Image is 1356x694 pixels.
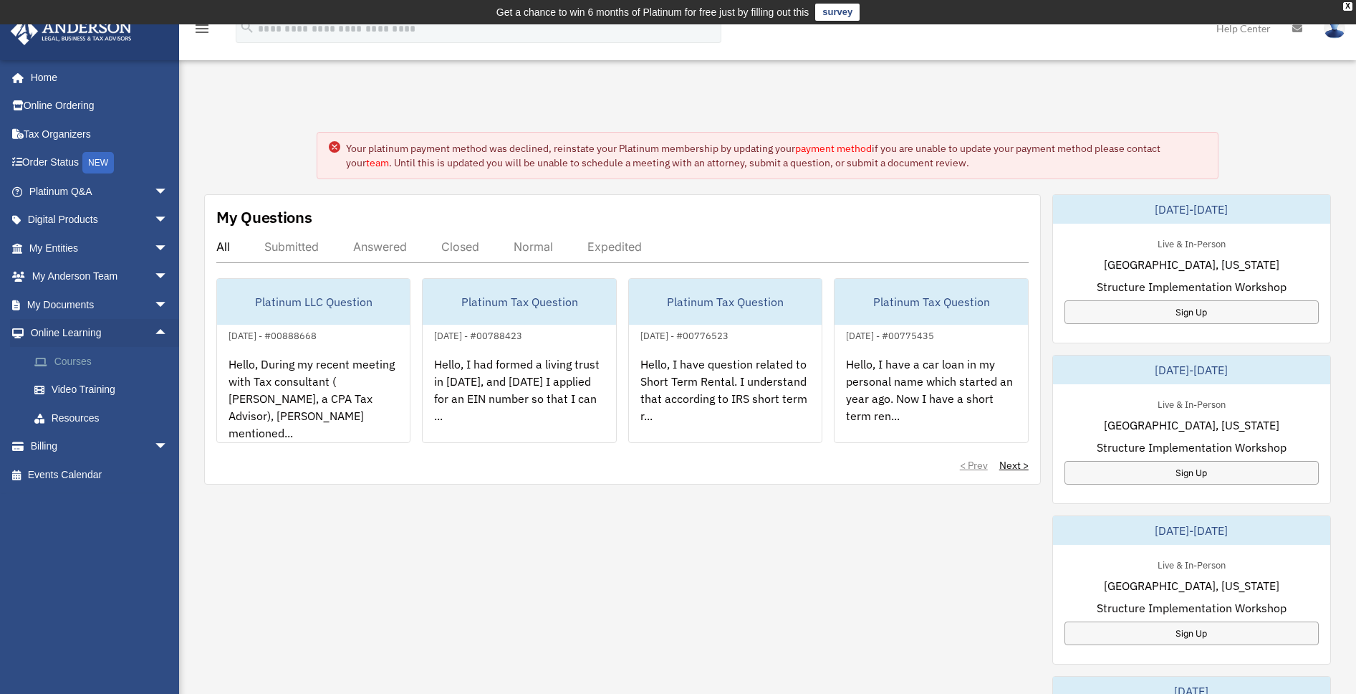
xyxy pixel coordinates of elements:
a: Tax Organizers [10,120,190,148]
div: Hello, During my recent meeting with Tax consultant ( [PERSON_NAME], a CPA Tax Advisor), [PERSON_... [217,344,410,456]
i: menu [193,20,211,37]
a: Online Learningarrow_drop_up [10,319,190,348]
div: Platinum LLC Question [217,279,410,325]
div: [DATE]-[DATE] [1053,195,1330,224]
div: Normal [514,239,553,254]
a: Digital Productsarrow_drop_down [10,206,190,234]
a: Next > [999,458,1029,472]
span: [GEOGRAPHIC_DATA], [US_STATE] [1104,577,1279,594]
div: Hello, I have question related to Short Term Rental. I understand that according to IRS short ter... [629,344,822,456]
a: Sign Up [1064,300,1319,324]
span: arrow_drop_down [154,177,183,206]
span: arrow_drop_down [154,290,183,320]
a: team [366,156,389,169]
a: Courses [20,347,190,376]
span: Structure Implementation Workshop [1097,439,1287,456]
a: Platinum Tax Question[DATE] - #00775435Hello, I have a car loan in my personal name which started... [834,278,1028,443]
a: menu [193,25,211,37]
div: Live & In-Person [1146,396,1237,411]
span: arrow_drop_down [154,432,183,462]
div: Closed [441,239,479,254]
a: Home [10,63,183,92]
span: Structure Implementation Workshop [1097,278,1287,295]
div: Platinum Tax Question [423,279,615,325]
div: [DATE] - #00788423 [423,327,534,342]
span: arrow_drop_down [154,262,183,292]
div: All [216,239,230,254]
a: payment method [795,142,872,155]
div: [DATE]-[DATE] [1053,356,1330,384]
div: Get a chance to win 6 months of Platinum for free just by filling out this [496,4,809,21]
span: arrow_drop_up [154,319,183,348]
span: arrow_drop_down [154,206,183,235]
a: My Documentsarrow_drop_down [10,290,190,319]
img: User Pic [1324,18,1345,39]
a: Events Calendar [10,460,190,489]
div: Live & In-Person [1146,235,1237,250]
div: Hello, I had formed a living trust in [DATE], and [DATE] I applied for an EIN number so that I ca... [423,344,615,456]
img: Anderson Advisors Platinum Portal [6,17,136,45]
div: My Questions [216,206,312,228]
div: Answered [353,239,407,254]
div: [DATE]-[DATE] [1053,516,1330,545]
div: Platinum Tax Question [835,279,1027,325]
div: [DATE] - #00776523 [629,327,740,342]
div: Submitted [264,239,319,254]
div: Live & In-Person [1146,556,1237,571]
a: Resources [20,404,190,432]
div: [DATE] - #00888668 [217,327,328,342]
a: Platinum LLC Question[DATE] - #00888668Hello, During my recent meeting with Tax consultant ( [PER... [216,278,410,443]
a: My Entitiesarrow_drop_down [10,234,190,262]
span: arrow_drop_down [154,234,183,263]
a: survey [815,4,860,21]
a: Sign Up [1064,622,1319,645]
div: [DATE] - #00775435 [835,327,946,342]
a: Billingarrow_drop_down [10,432,190,461]
a: Online Ordering [10,92,190,120]
span: [GEOGRAPHIC_DATA], [US_STATE] [1104,417,1279,434]
a: Video Training [20,376,190,404]
i: search [239,19,255,35]
span: [GEOGRAPHIC_DATA], [US_STATE] [1104,256,1279,273]
div: Expedited [587,239,642,254]
div: Hello, I have a car loan in my personal name which started an year ago. Now I have a short term r... [835,344,1027,456]
div: Your platinum payment method was declined, reinstate your Platinum membership by updating your if... [346,141,1206,170]
span: Structure Implementation Workshop [1097,599,1287,617]
a: Order StatusNEW [10,148,190,178]
a: Platinum Tax Question[DATE] - #00776523Hello, I have question related to Short Term Rental. I und... [628,278,822,443]
a: Platinum Q&Aarrow_drop_down [10,177,190,206]
div: NEW [82,152,114,173]
div: Platinum Tax Question [629,279,822,325]
a: My Anderson Teamarrow_drop_down [10,262,190,291]
a: Sign Up [1064,461,1319,485]
div: close [1343,2,1352,11]
a: Platinum Tax Question[DATE] - #00788423Hello, I had formed a living trust in [DATE], and [DATE] I... [422,278,616,443]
